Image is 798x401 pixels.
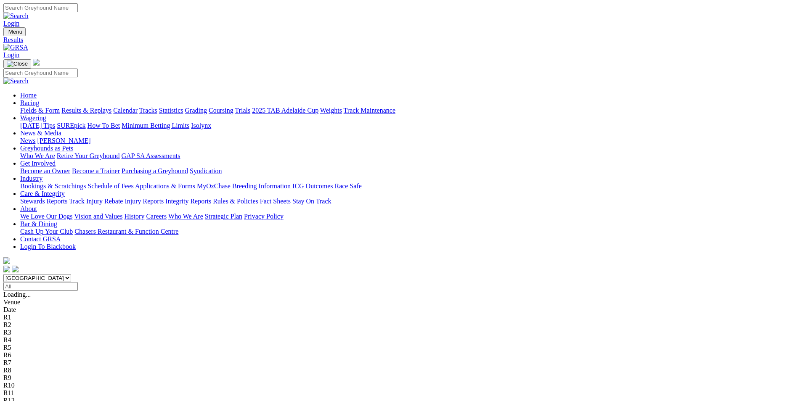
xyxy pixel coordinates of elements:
a: Privacy Policy [244,213,284,220]
a: Fact Sheets [260,198,291,205]
a: SUREpick [57,122,85,129]
a: Who We Are [168,213,203,220]
div: Date [3,306,795,314]
div: Get Involved [20,167,795,175]
a: Chasers Restaurant & Function Centre [74,228,178,235]
a: [DATE] Tips [20,122,55,129]
img: GRSA [3,44,28,51]
a: Login To Blackbook [20,243,76,250]
a: Track Maintenance [344,107,395,114]
a: Careers [146,213,167,220]
a: Statistics [159,107,183,114]
a: Care & Integrity [20,190,65,197]
a: We Love Our Dogs [20,213,72,220]
a: Home [20,92,37,99]
a: Stay On Track [292,198,331,205]
div: R8 [3,367,795,374]
a: Login [3,51,19,58]
a: Weights [320,107,342,114]
a: Grading [185,107,207,114]
div: R3 [3,329,795,336]
div: R10 [3,382,795,389]
a: News [20,137,35,144]
div: Venue [3,298,795,306]
a: Syndication [190,167,222,174]
button: Toggle navigation [3,27,26,36]
img: logo-grsa-white.png [3,257,10,264]
a: Rules & Policies [213,198,258,205]
a: 2025 TAB Adelaide Cup [252,107,318,114]
a: Become a Trainer [72,167,120,174]
span: Loading... [3,291,31,298]
a: Isolynx [191,122,211,129]
img: Search [3,77,29,85]
a: History [124,213,144,220]
span: Menu [8,29,22,35]
input: Select date [3,282,78,291]
img: Search [3,12,29,20]
a: Wagering [20,114,46,121]
div: R5 [3,344,795,351]
img: logo-grsa-white.png [33,59,40,66]
input: Search [3,69,78,77]
a: GAP SA Assessments [122,152,180,159]
a: Get Involved [20,160,56,167]
div: Racing [20,107,795,114]
a: Breeding Information [232,182,291,190]
a: How To Bet [87,122,120,129]
a: Schedule of Fees [87,182,133,190]
a: Results [3,36,795,44]
a: Calendar [113,107,138,114]
a: Retire Your Greyhound [57,152,120,159]
a: Become an Owner [20,167,70,174]
a: Tracks [139,107,157,114]
a: Login [3,20,19,27]
a: Greyhounds as Pets [20,145,73,152]
div: Wagering [20,122,795,129]
a: MyOzChase [197,182,231,190]
img: facebook.svg [3,266,10,272]
a: Purchasing a Greyhound [122,167,188,174]
button: Toggle navigation [3,59,31,69]
div: R9 [3,374,795,382]
div: R11 [3,389,795,397]
a: Coursing [209,107,233,114]
img: Close [7,61,28,67]
input: Search [3,3,78,12]
div: Greyhounds as Pets [20,152,795,160]
div: R7 [3,359,795,367]
a: Who We Are [20,152,55,159]
a: About [20,205,37,212]
a: Fields & Form [20,107,60,114]
a: Minimum Betting Limits [122,122,189,129]
a: Industry [20,175,42,182]
a: News & Media [20,129,61,137]
a: Strategic Plan [205,213,242,220]
a: Results & Replays [61,107,111,114]
div: Care & Integrity [20,198,795,205]
a: ICG Outcomes [292,182,333,190]
a: Trials [235,107,250,114]
div: Industry [20,182,795,190]
img: twitter.svg [12,266,19,272]
a: Stewards Reports [20,198,67,205]
div: Bar & Dining [20,228,795,235]
a: Integrity Reports [165,198,211,205]
a: Applications & Forms [135,182,195,190]
a: Cash Up Your Club [20,228,73,235]
div: R1 [3,314,795,321]
a: Injury Reports [125,198,164,205]
a: Bookings & Scratchings [20,182,86,190]
a: Racing [20,99,39,106]
a: [PERSON_NAME] [37,137,90,144]
a: Race Safe [334,182,361,190]
div: R4 [3,336,795,344]
div: About [20,213,795,220]
a: Contact GRSA [20,235,61,243]
div: R6 [3,351,795,359]
div: News & Media [20,137,795,145]
a: Bar & Dining [20,220,57,227]
div: R2 [3,321,795,329]
a: Vision and Values [74,213,122,220]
